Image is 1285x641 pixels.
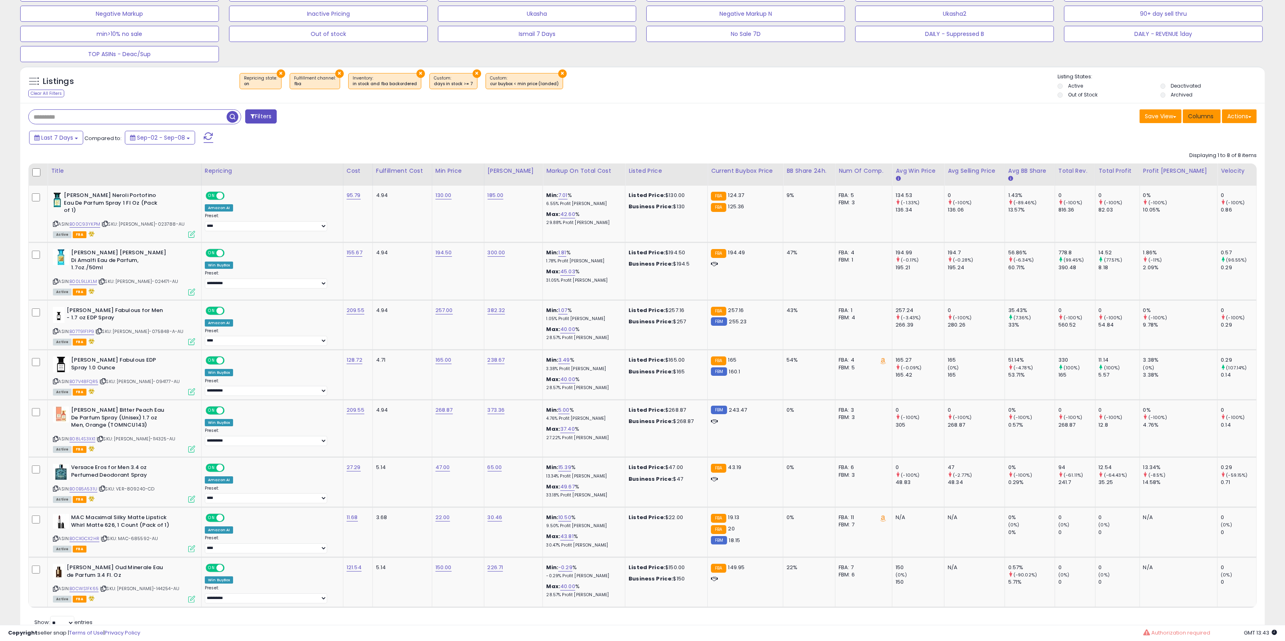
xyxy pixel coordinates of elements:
[1058,249,1095,256] div: 778.8
[546,167,622,175] div: Markup on Total Cost
[629,249,701,256] div: $194.50
[896,307,944,314] div: 257.24
[43,76,74,87] h5: Listings
[1171,82,1201,89] label: Deactivated
[546,306,558,314] b: Min:
[1058,307,1095,314] div: 0
[244,75,277,87] span: Repricing state :
[205,319,233,327] div: Amazon AI
[69,436,95,442] a: B08L4S3XK1
[546,325,560,333] b: Max:
[41,134,73,142] span: Last 7 Days
[205,328,337,346] div: Preset:
[1058,73,1265,81] p: Listing States:
[896,249,944,256] div: 194.99
[629,203,673,210] b: Business Price:
[1143,321,1218,329] div: 9.78%
[488,463,502,471] a: 65.00
[1104,199,1123,206] small: (-100%)
[711,249,726,258] small: FBA
[64,192,162,216] b: [PERSON_NAME] Neroli Portofino Eau De Parfum Spray 1 Fl Oz (Pack of 1)
[896,264,944,271] div: 195.21
[488,167,540,175] div: [PERSON_NAME]
[1148,314,1167,321] small: (-100%)
[29,131,83,145] button: Last 7 Days
[69,221,100,228] a: B00C93YKPM
[896,321,944,329] div: 266.39
[335,69,344,78] button: ×
[629,203,701,210] div: $130
[1014,257,1034,263] small: (-6.34%)
[223,250,236,257] span: OFF
[629,306,665,314] b: Listed Price:
[896,356,944,364] div: 165.27
[896,175,900,182] small: Avg Win Price.
[347,356,362,364] a: 128.72
[1143,206,1218,214] div: 10.05%
[711,203,726,212] small: FBA
[646,26,845,42] button: No Sale 7D
[137,134,185,142] span: Sep-02 - Sep-08
[1064,199,1082,206] small: (-100%)
[1064,26,1263,42] button: DAILY - REVENUE 1day
[488,563,503,572] a: 226.71
[376,167,429,175] div: Fulfillment Cost
[1226,314,1245,321] small: (-100%)
[206,250,217,257] span: ON
[435,406,453,414] a: 268.87
[787,192,829,199] div: 9%
[105,629,140,637] a: Privacy Policy
[560,532,574,540] a: 43.81
[416,69,425,78] button: ×
[1226,199,1245,206] small: (-100%)
[69,535,99,542] a: B0CXGCX2HR
[948,206,1005,214] div: 136.06
[84,134,122,142] span: Compared to:
[787,167,832,175] div: BB Share 24h.
[546,307,619,322] div: %
[53,406,69,423] img: 41wBuOdk50L._SL40_.jpg
[223,357,236,364] span: OFF
[1226,364,1247,371] small: (107.14%)
[435,191,452,199] a: 130.00
[728,356,736,364] span: 165
[896,192,944,199] div: 134.53
[1148,257,1162,263] small: (-11%)
[435,306,453,314] a: 257.00
[1104,257,1122,263] small: (77.51%)
[20,6,219,22] button: Negative Markup
[347,463,361,471] a: 27.29
[558,563,572,572] a: -0.29
[646,6,845,22] button: Negative Markup N
[434,81,473,87] div: days in stock >= 7
[86,338,95,344] i: hazardous material
[53,464,69,480] img: 51wkVhKLIOL._SL40_.jpg
[839,249,886,256] div: FBA: 4
[86,231,95,237] i: hazardous material
[629,167,704,175] div: Listed Price
[434,75,473,87] span: Custom:
[435,167,481,175] div: Min Price
[1221,307,1256,314] div: 0
[86,288,95,294] i: hazardous material
[1008,321,1055,329] div: 33%
[1008,356,1055,364] div: 51.14%
[1143,307,1218,314] div: 0%
[1064,364,1080,371] small: (100%)
[546,220,619,226] p: 29.88% Profit [PERSON_NAME]
[546,278,619,283] p: 31.05% Profit [PERSON_NAME]
[787,249,829,256] div: 47%
[95,328,183,335] span: | SKU: [PERSON_NAME]-075848-A-AU
[347,167,369,175] div: Cost
[546,210,560,218] b: Max:
[73,339,86,346] span: FBA
[560,268,575,276] a: 45.03
[839,256,886,264] div: FBM: 1
[1099,167,1136,175] div: Total Profit
[488,356,505,364] a: 238.67
[1143,167,1214,175] div: Profit [PERSON_NAME]
[1058,167,1092,175] div: Total Rev.
[53,249,69,265] img: 41lrNCig4CL._SL40_.jpg
[1171,91,1192,98] label: Archived
[376,307,426,314] div: 4.94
